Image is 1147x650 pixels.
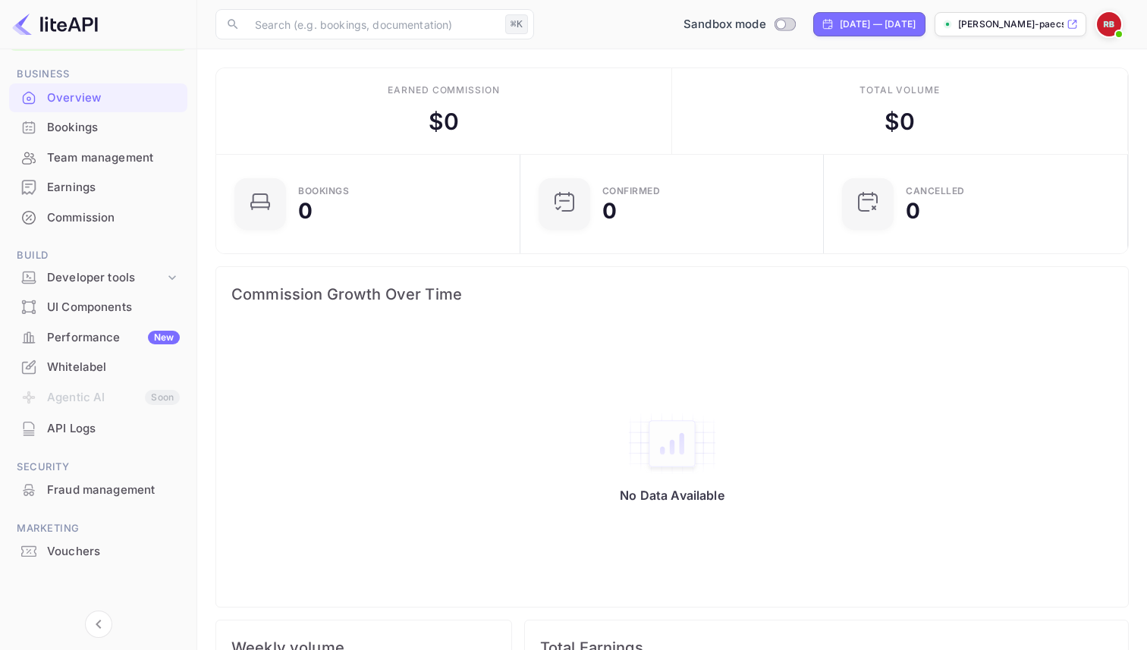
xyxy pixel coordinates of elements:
div: Bookings [47,119,180,137]
a: Vouchers [9,537,187,565]
div: 0 [298,200,313,221]
div: Earnings [9,173,187,203]
div: Fraud management [9,476,187,505]
div: 0 [602,200,617,221]
span: Marketing [9,520,187,537]
div: UI Components [9,293,187,322]
div: CANCELLED [906,187,965,196]
span: Sandbox mode [683,16,766,33]
div: Commission [47,209,180,227]
div: Whitelabel [9,353,187,382]
div: Developer tools [47,269,165,287]
div: Click to change the date range period [813,12,925,36]
div: Whitelabel [47,359,180,376]
div: Bookings [9,113,187,143]
div: New [148,331,180,344]
div: $ 0 [885,105,915,139]
img: Ryan Borchetta [1097,12,1121,36]
a: Fraud management [9,476,187,504]
div: $ 0 [429,105,459,139]
a: Commission [9,203,187,231]
div: Vouchers [9,537,187,567]
a: Earnings [9,173,187,201]
img: LiteAPI logo [12,12,98,36]
img: empty-state-table2.svg [627,412,718,476]
a: Bookings [9,113,187,141]
div: Fraud management [47,482,180,499]
button: Collapse navigation [85,611,112,638]
div: API Logs [47,420,180,438]
div: Performance [47,329,180,347]
span: Build [9,247,187,264]
div: Developer tools [9,265,187,291]
div: Switch to Production mode [677,16,801,33]
div: Overview [47,89,180,107]
div: Confirmed [602,187,661,196]
div: Commission [9,203,187,233]
a: PerformanceNew [9,323,187,351]
a: Team management [9,143,187,171]
input: Search (e.g. bookings, documentation) [246,9,499,39]
a: UI Components [9,293,187,321]
p: No Data Available [620,488,724,503]
span: Business [9,66,187,83]
div: Team management [9,143,187,173]
div: Earnings [47,179,180,196]
div: Team management [47,149,180,167]
div: [DATE] — [DATE] [840,17,916,31]
p: [PERSON_NAME]-paecs.n... [958,17,1064,31]
div: Bookings [298,187,349,196]
div: ⌘K [505,14,528,34]
span: Security [9,459,187,476]
div: PerformanceNew [9,323,187,353]
div: Overview [9,83,187,113]
div: UI Components [47,299,180,316]
div: Vouchers [47,543,180,561]
a: Overview [9,83,187,111]
a: Whitelabel [9,353,187,381]
div: API Logs [9,414,187,444]
span: Commission Growth Over Time [231,282,1113,306]
div: Earned commission [388,83,500,97]
div: 0 [906,200,920,221]
a: API Logs [9,414,187,442]
div: Total volume [859,83,941,97]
